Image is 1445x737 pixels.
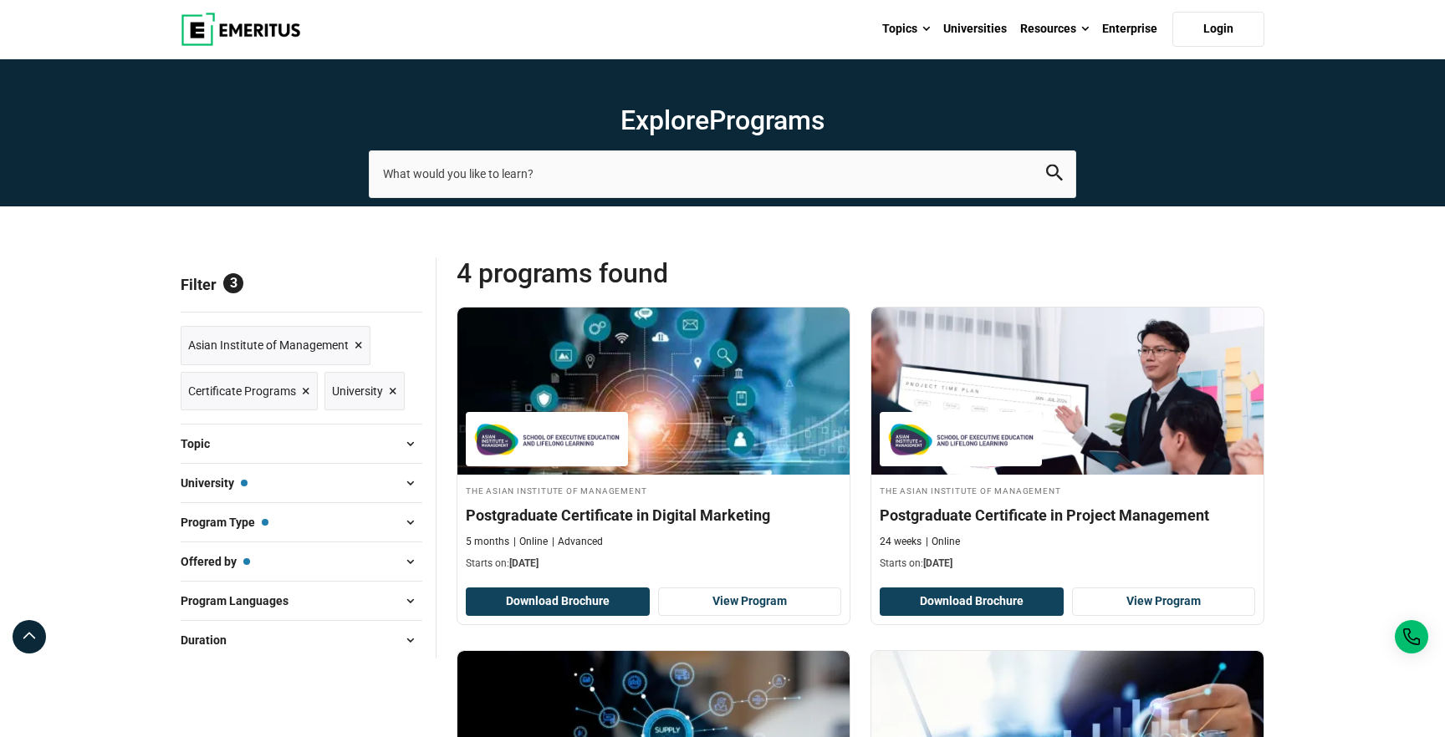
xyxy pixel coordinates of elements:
[369,104,1076,137] h1: Explore
[880,535,922,549] p: 24 weeks
[509,557,539,569] span: [DATE]
[880,587,1064,616] button: Download Brochure
[355,333,363,358] span: ×
[181,513,268,531] span: Program Type
[466,505,841,526] h4: Postgraduate Certificate in Digital Marketing
[181,552,250,571] span: Offered by
[181,431,422,456] button: Topic
[181,470,422,496] button: University
[188,382,296,400] span: Certificate Programs
[181,257,422,312] p: Filter
[181,592,302,610] span: Program Languages
[181,372,318,411] a: Certificate Programs ×
[880,505,1255,526] h4: Postgraduate Certificate in Project Management
[181,549,422,574] button: Offered by
[880,483,1255,497] h4: The Asian Institute of Management
[1072,587,1256,616] a: View Program
[923,557,952,569] span: [DATE]
[181,326,370,365] a: Asian Institute of Management ×
[181,628,422,653] button: Duration
[181,631,240,649] span: Duration
[926,535,960,549] p: Online
[466,535,509,549] p: 5 months
[223,273,243,293] span: 3
[181,588,422,613] button: Program Languages
[332,382,383,400] span: University
[1046,165,1063,184] button: search
[513,535,548,549] p: Online
[466,483,841,497] h4: The Asian Institute of Management
[880,557,1255,571] p: Starts on:
[871,308,1264,580] a: Project Management Course by The Asian Institute of Management - September 30, 2025 The Asian Ins...
[474,420,620,458] img: The Asian Institute of Management
[1172,12,1264,47] a: Login
[888,420,1034,458] img: The Asian Institute of Management
[709,104,825,136] span: Programs
[457,308,850,580] a: Digital Marketing Course by The Asian Institute of Management - September 30, 2025 The Asian Inst...
[552,535,603,549] p: Advanced
[302,379,310,404] span: ×
[181,510,422,535] button: Program Type
[457,308,850,475] img: Postgraduate Certificate in Digital Marketing | Online Digital Marketing Course
[457,257,860,290] span: 4 Programs found
[324,372,405,411] a: University ×
[188,336,349,354] span: Asian Institute of Management
[1046,169,1063,185] a: search
[466,557,841,571] p: Starts on:
[658,587,842,616] a: View Program
[871,308,1264,475] img: Postgraduate Certificate in Project Management | Online Project Management Course
[466,587,650,616] button: Download Brochure
[389,379,397,404] span: ×
[181,474,248,492] span: University
[370,276,422,297] a: Reset all
[369,150,1076,197] input: search-page
[181,435,223,453] span: Topic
